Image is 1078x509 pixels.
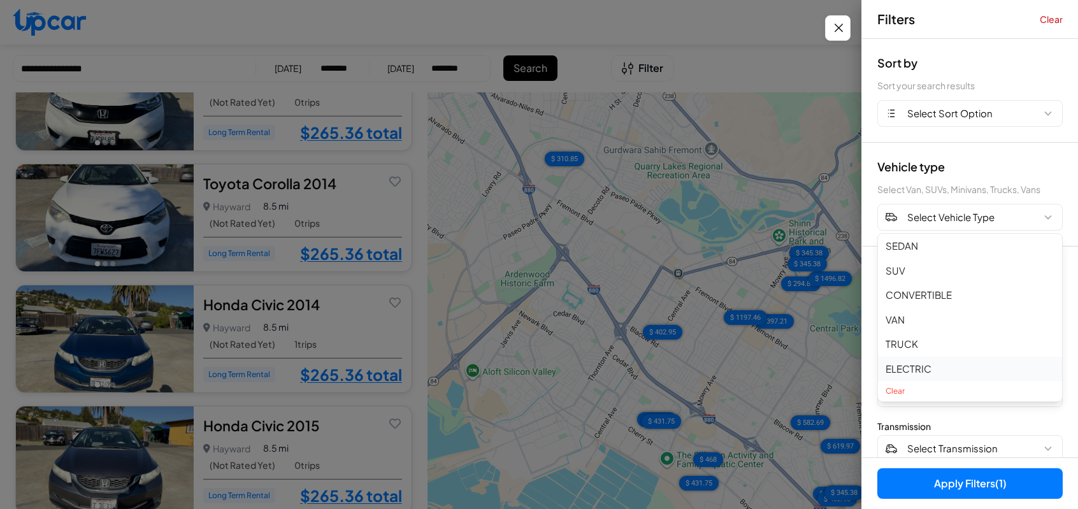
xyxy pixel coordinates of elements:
span: Select Transmission [907,441,998,456]
span: Filters [877,10,915,28]
button: Close filters [825,15,851,41]
div: Transmission [877,420,1063,433]
button: CONVERTIBLE [878,283,1062,308]
button: Select Transmission [877,435,1063,462]
button: Clear [1040,13,1063,25]
div: Sort your search results [877,79,1063,92]
div: Vehicle type [877,158,1063,175]
button: SUV [878,259,1062,283]
button: Clear [878,381,1062,401]
button: SEDAN [878,234,1062,259]
div: Sort by [877,54,1063,71]
div: Select Van, SUVs, Minivans, Trucks, Vans [877,183,1063,196]
button: ELECTRIC [878,357,1062,382]
button: Select Vehicle Type [877,204,1063,231]
button: Select Sort Option [877,100,1063,127]
button: Apply Filters(1) [877,468,1063,499]
button: VAN [878,308,1062,333]
span: Select Sort Option [907,106,993,121]
button: TRUCK [878,332,1062,357]
span: Select Vehicle Type [907,210,995,225]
